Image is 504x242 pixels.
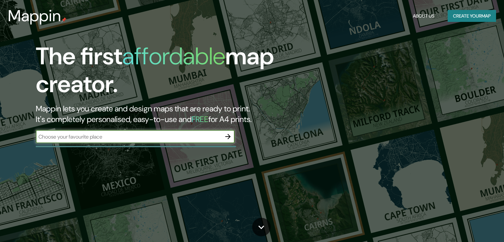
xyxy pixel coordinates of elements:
button: About Us [410,10,437,22]
h3: Mappin [8,7,61,25]
img: mappin-pin [61,17,67,23]
button: Create yourmap [448,10,496,22]
input: Choose your favourite place [36,133,221,141]
h2: Mappin lets you create and design maps that are ready to print. It's completely personalised, eas... [36,103,288,125]
h1: The first map creator. [36,42,288,103]
h5: FREE [192,114,208,124]
h1: affordable [122,41,225,72]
